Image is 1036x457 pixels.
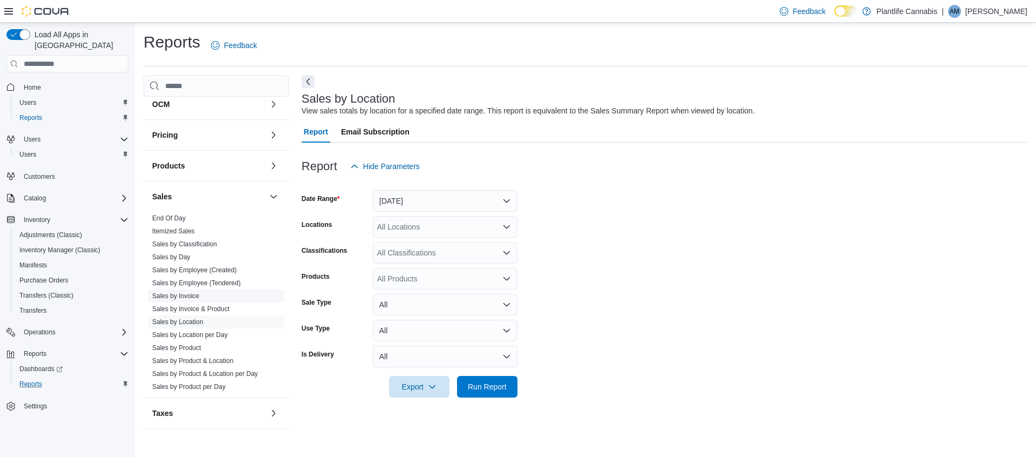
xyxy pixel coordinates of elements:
span: Sales by Product [152,344,201,352]
button: Sales [267,190,280,203]
span: Load All Apps in [GEOGRAPHIC_DATA] [30,29,128,51]
a: Users [15,148,40,161]
span: Export [396,376,443,398]
a: Sales by Product per Day [152,383,226,391]
button: [DATE] [373,190,517,212]
button: OCM [152,99,265,110]
button: Products [267,159,280,172]
span: Customers [19,170,128,183]
a: Purchase Orders [15,274,73,287]
h3: Products [152,160,185,171]
span: Home [19,80,128,93]
h3: Sales [152,191,172,202]
a: Feedback [207,35,261,56]
button: Adjustments (Classic) [11,227,133,243]
button: Users [19,133,45,146]
button: Catalog [2,191,133,206]
button: Customers [2,169,133,184]
span: Sales by Location [152,318,203,326]
span: AM [950,5,959,18]
div: View sales totals by location for a specified date range. This report is equivalent to the Sales ... [302,105,755,117]
span: Users [19,133,128,146]
p: [PERSON_NAME] [965,5,1027,18]
span: Settings [24,402,47,411]
button: Users [11,147,133,162]
button: Run Report [457,376,517,398]
button: Transfers (Classic) [11,288,133,303]
span: Sales by Location per Day [152,331,228,339]
button: Reports [19,347,51,360]
button: Inventory [19,213,54,226]
button: Open list of options [502,274,511,283]
label: Sale Type [302,298,331,307]
a: Sales by Location per Day [152,331,228,339]
button: Operations [19,326,60,339]
a: Reports [15,111,46,124]
label: Products [302,272,330,281]
a: Feedback [775,1,830,22]
span: Sales by Product & Location [152,357,234,365]
button: All [373,320,517,341]
span: Sales by Invoice [152,292,199,300]
button: Next [302,75,315,88]
span: Reports [19,347,128,360]
span: Purchase Orders [15,274,128,287]
a: Sales by Product [152,344,201,352]
a: Sales by Product & Location per Day [152,370,258,378]
button: All [373,346,517,367]
button: Users [11,95,133,110]
span: Transfers (Classic) [19,291,73,300]
span: Sales by Product per Day [152,382,226,391]
input: Dark Mode [834,5,857,17]
button: Inventory [2,212,133,227]
a: Sales by Day [152,253,190,261]
a: Transfers (Classic) [15,289,78,302]
a: End Of Day [152,214,186,222]
label: Locations [302,220,332,229]
span: Transfers (Classic) [15,289,128,302]
button: Transfers [11,303,133,318]
span: Reports [15,378,128,391]
button: Manifests [11,258,133,273]
span: Inventory [19,213,128,226]
span: Reports [15,111,128,124]
a: Home [19,81,45,94]
p: | [942,5,944,18]
span: Catalog [24,194,46,203]
button: Export [389,376,449,398]
h3: OCM [152,99,170,110]
span: Catalog [19,192,128,205]
span: Inventory [24,216,50,224]
span: Inventory Manager (Classic) [15,244,128,257]
span: Inventory Manager (Classic) [19,246,100,254]
a: Sales by Employee (Tendered) [152,279,241,287]
span: Manifests [19,261,47,270]
span: Adjustments (Classic) [15,228,128,241]
img: Cova [22,6,70,17]
span: Reports [19,380,42,388]
nav: Complex example [6,75,128,442]
button: Hide Parameters [346,156,424,177]
span: Email Subscription [341,121,410,143]
span: Operations [19,326,128,339]
a: Manifests [15,259,51,272]
button: Operations [2,325,133,340]
button: Products [152,160,265,171]
h3: Sales by Location [302,92,396,105]
label: Is Delivery [302,350,334,359]
button: Catalog [19,192,50,205]
h3: Taxes [152,408,173,419]
button: OCM [267,98,280,111]
button: Users [2,132,133,147]
span: Transfers [19,306,46,315]
label: Classifications [302,246,347,255]
button: Taxes [152,408,265,419]
button: Open list of options [502,248,511,257]
button: Purchase Orders [11,273,133,288]
button: Settings [2,398,133,414]
button: Reports [11,377,133,392]
span: Hide Parameters [363,161,420,172]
